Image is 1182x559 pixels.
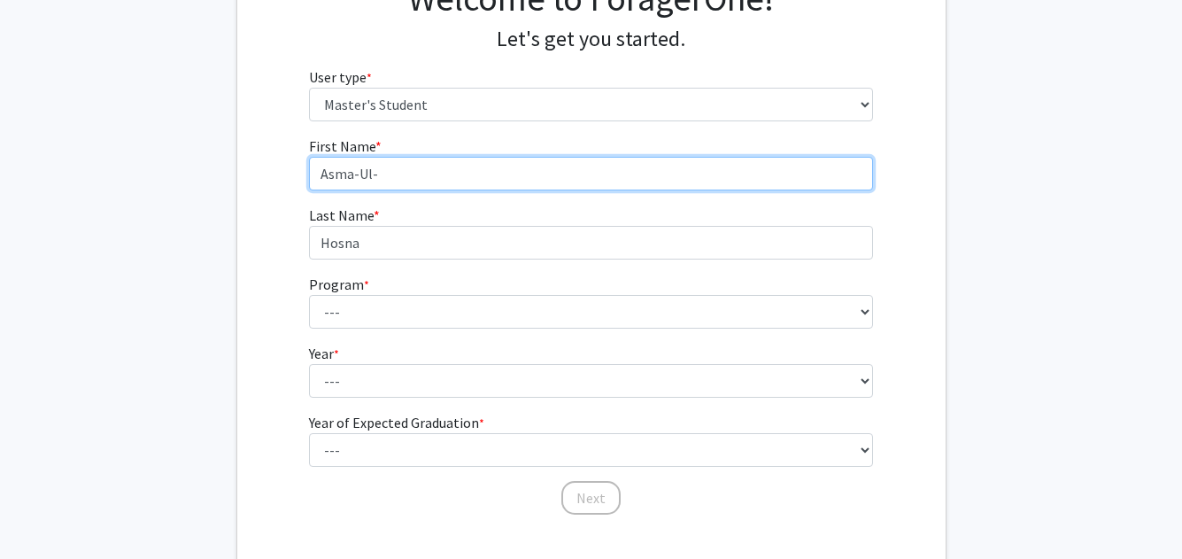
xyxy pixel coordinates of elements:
[309,27,873,52] h4: Let's get you started.
[309,206,374,224] span: Last Name
[309,412,484,433] label: Year of Expected Graduation
[13,479,75,546] iframe: Chat
[561,481,621,515] button: Next
[309,137,375,155] span: First Name
[309,274,369,295] label: Program
[309,343,339,364] label: Year
[309,66,372,88] label: User type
